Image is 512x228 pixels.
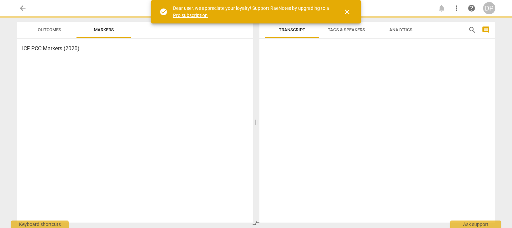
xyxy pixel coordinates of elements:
[279,27,305,32] span: Transcript
[480,24,491,35] button: Show/Hide comments
[468,26,476,34] span: search
[159,8,168,16] span: check_circle
[482,26,490,34] span: comment
[94,27,114,32] span: Markers
[22,45,248,53] h3: ICF PCC Markers (2020)
[465,2,478,14] a: Help
[453,4,461,12] span: more_vert
[328,27,365,32] span: Tags & Speakers
[339,4,355,20] button: Close
[173,5,331,19] div: Dear user, we appreciate your loyalty! Support RaeNotes by upgrading to a
[173,13,208,18] a: Pro subscription
[19,4,27,12] span: arrow_back
[467,24,478,35] button: Search
[467,4,476,12] span: help
[11,221,69,228] div: Keyboard shortcuts
[450,221,501,228] div: Ask support
[252,219,260,227] span: compare_arrows
[343,8,351,16] span: close
[483,2,495,14] button: DP
[38,27,61,32] span: Outcomes
[389,27,412,32] span: Analytics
